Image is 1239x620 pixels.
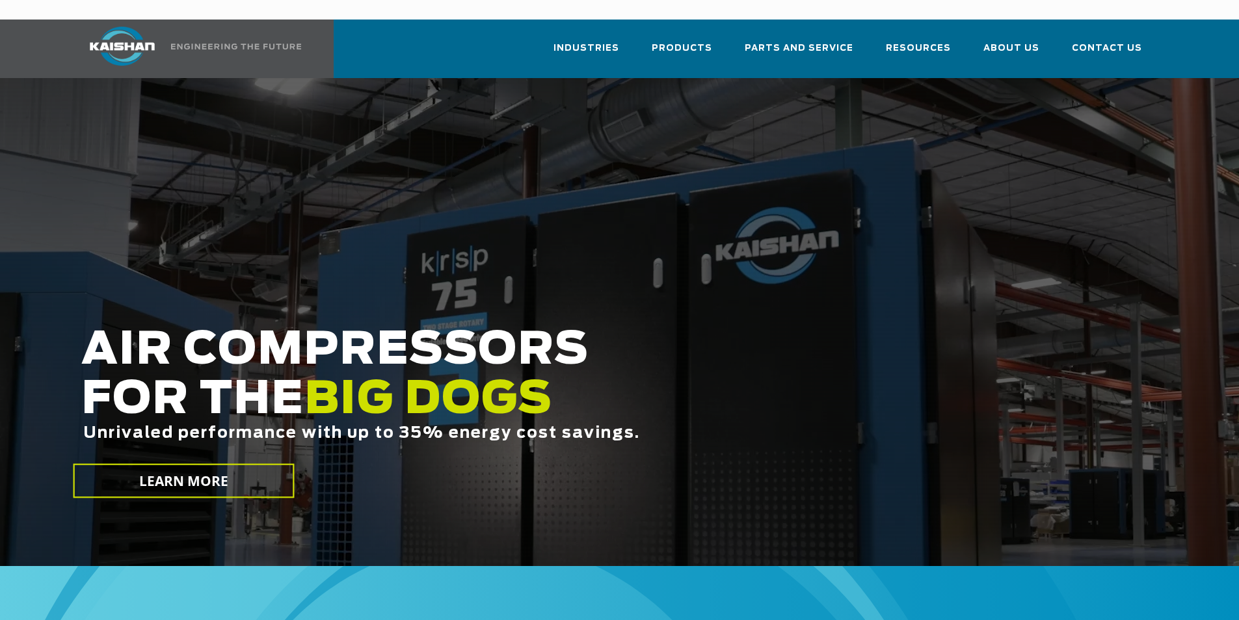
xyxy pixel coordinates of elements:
[983,41,1039,56] span: About Us
[1072,31,1142,75] a: Contact Us
[553,41,619,56] span: Industries
[304,378,553,422] span: BIG DOGS
[73,20,304,78] a: Kaishan USA
[73,27,171,66] img: kaishan logo
[886,41,951,56] span: Resources
[983,31,1039,75] a: About Us
[171,44,301,49] img: Engineering the future
[745,41,853,56] span: Parts and Service
[745,31,853,75] a: Parts and Service
[553,31,619,75] a: Industries
[83,425,640,441] span: Unrivaled performance with up to 35% energy cost savings.
[73,464,294,498] a: LEARN MORE
[81,326,976,483] h2: AIR COMPRESSORS FOR THE
[1072,41,1142,56] span: Contact Us
[652,31,712,75] a: Products
[652,41,712,56] span: Products
[886,31,951,75] a: Resources
[139,472,228,491] span: LEARN MORE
